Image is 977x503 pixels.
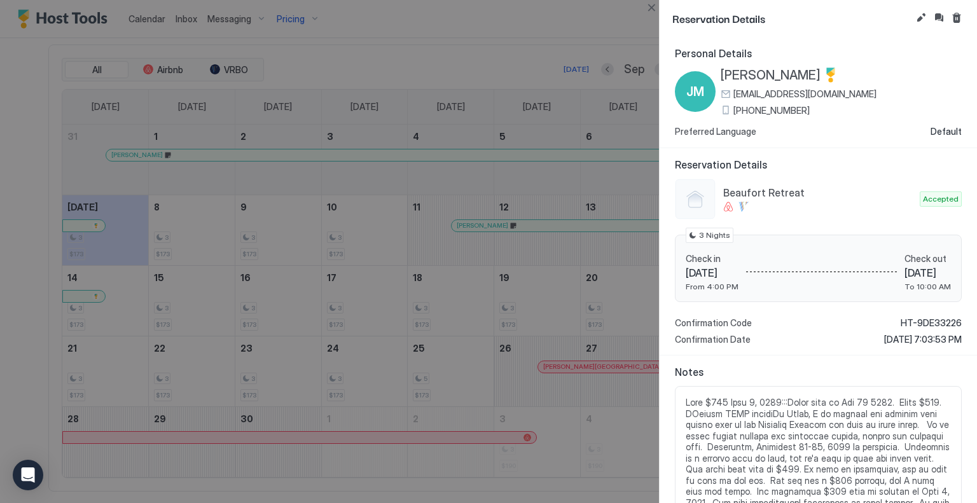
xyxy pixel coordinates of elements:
span: HT-9DE33226 [901,317,962,329]
button: Inbox [931,10,946,25]
span: To 10:00 AM [904,282,951,291]
span: From 4:00 PM [686,282,738,291]
span: Preferred Language [675,126,756,137]
button: Cancel reservation [949,10,964,25]
span: Reservation Details [675,158,962,171]
span: [DATE] 7:03:53 PM [884,334,962,345]
span: Confirmation Code [675,317,752,329]
span: Reservation Details [672,10,911,26]
span: [PERSON_NAME] [721,67,821,83]
span: Notes [675,366,962,378]
span: Check in [686,253,738,265]
span: [EMAIL_ADDRESS][DOMAIN_NAME] [733,88,877,100]
span: [DATE] [904,266,951,279]
span: [DATE] [686,266,738,279]
span: Check out [904,253,951,265]
span: Personal Details [675,47,962,60]
span: 3 Nights [699,230,730,241]
div: Open Intercom Messenger [13,460,43,490]
span: Beaufort Retreat [723,186,915,199]
span: Confirmation Date [675,334,751,345]
button: Edit reservation [913,10,929,25]
span: JM [686,82,704,101]
span: Default [931,126,962,137]
span: Accepted [923,193,959,205]
span: [PHONE_NUMBER] [733,105,810,116]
